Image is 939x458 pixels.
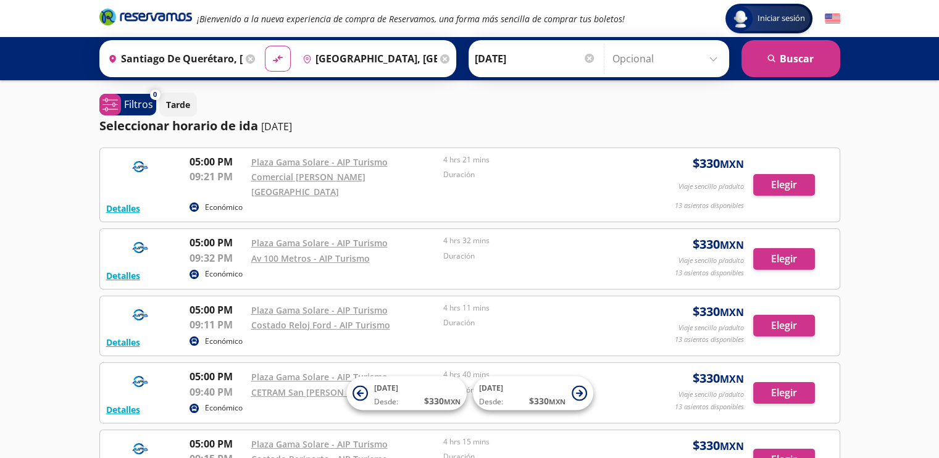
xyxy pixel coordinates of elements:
button: Elegir [753,248,815,270]
span: $ 330 [424,394,461,407]
p: 4 hrs 15 mins [443,436,630,448]
button: Tarde [159,93,197,117]
p: 13 asientos disponibles [675,402,744,412]
p: Viaje sencillo p/adulto [678,323,744,333]
span: $ 330 [693,302,744,321]
a: Plaza Gama Solare - AIP Turismo [251,237,388,249]
input: Buscar Destino [298,43,437,74]
span: $ 330 [693,369,744,388]
p: Viaje sencillo p/adulto [678,389,744,400]
p: 05:00 PM [190,235,245,250]
p: Económico [205,269,243,280]
p: 09:21 PM [190,169,245,184]
span: [DATE] [374,383,398,393]
span: $ 330 [693,235,744,254]
p: 09:11 PM [190,317,245,332]
em: ¡Bienvenido a la nueva experiencia de compra de Reservamos, una forma más sencilla de comprar tus... [197,13,625,25]
a: Plaza Gama Solare - AIP Turismo [251,371,388,383]
button: Detalles [106,269,140,282]
button: Elegir [753,382,815,404]
p: 05:00 PM [190,369,245,384]
button: 0Filtros [99,94,156,115]
small: MXN [720,372,744,386]
button: [DATE]Desde:$330MXN [346,377,467,410]
p: 05:00 PM [190,302,245,317]
a: Av 100 Metros - AIP Turismo [251,252,370,264]
p: 4 hrs 40 mins [443,369,630,380]
p: 13 asientos disponibles [675,335,744,345]
p: 13 asientos disponibles [675,268,744,278]
input: Opcional [612,43,723,74]
button: Detalles [106,336,140,349]
p: 09:32 PM [190,251,245,265]
p: Duración [443,169,630,180]
button: Detalles [106,403,140,416]
span: $ 330 [693,436,744,455]
button: Detalles [106,202,140,215]
input: Elegir Fecha [475,43,596,74]
p: 4 hrs 32 mins [443,235,630,246]
span: $ 330 [529,394,565,407]
p: Seleccionar horario de ida [99,117,258,135]
small: MXN [720,238,744,252]
p: Económico [205,336,243,347]
small: MXN [444,397,461,406]
a: Brand Logo [99,7,192,30]
a: CETRAM San [PERSON_NAME] anden C [251,386,413,398]
small: MXN [720,439,744,453]
a: Plaza Gama Solare - AIP Turismo [251,156,388,168]
small: MXN [549,397,565,406]
p: 13 asientos disponibles [675,201,744,211]
p: Tarde [166,98,190,111]
i: Brand Logo [99,7,192,26]
span: Desde: [479,396,503,407]
p: [DATE] [261,119,292,134]
button: Elegir [753,315,815,336]
img: RESERVAMOS [106,154,174,179]
p: Duración [443,317,630,328]
p: Duración [443,251,630,262]
small: MXN [720,157,744,171]
p: 05:00 PM [190,436,245,451]
p: Económico [205,402,243,414]
p: 05:00 PM [190,154,245,169]
span: Desde: [374,396,398,407]
p: Viaje sencillo p/adulto [678,256,744,266]
img: RESERVAMOS [106,369,174,394]
img: RESERVAMOS [106,235,174,260]
span: Iniciar sesión [753,12,810,25]
input: Buscar Origen [103,43,243,74]
p: Económico [205,202,243,213]
button: Buscar [741,40,840,77]
p: 4 hrs 21 mins [443,154,630,165]
button: English [825,11,840,27]
button: Elegir [753,174,815,196]
a: Plaza Gama Solare - AIP Turismo [251,438,388,450]
span: 0 [153,90,157,100]
span: $ 330 [693,154,744,173]
a: Comercial [PERSON_NAME][GEOGRAPHIC_DATA] [251,171,365,198]
p: Viaje sencillo p/adulto [678,181,744,192]
small: MXN [720,306,744,319]
button: [DATE]Desde:$330MXN [473,377,593,410]
p: 4 hrs 11 mins [443,302,630,314]
a: Plaza Gama Solare - AIP Turismo [251,304,388,316]
span: [DATE] [479,383,503,393]
p: 09:40 PM [190,385,245,399]
img: RESERVAMOS [106,302,174,327]
p: Filtros [124,97,153,112]
a: Costado Reloj Ford - AIP Turismo [251,319,390,331]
